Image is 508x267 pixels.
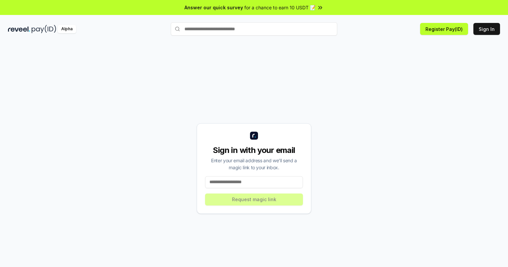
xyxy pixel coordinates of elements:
button: Register Pay(ID) [420,23,468,35]
img: reveel_dark [8,25,30,33]
img: pay_id [32,25,56,33]
div: Enter your email address and we’ll send a magic link to your inbox. [205,157,303,171]
span: for a chance to earn 10 USDT 📝 [244,4,316,11]
button: Sign In [473,23,500,35]
img: logo_small [250,132,258,140]
div: Alpha [58,25,76,33]
span: Answer our quick survey [184,4,243,11]
div: Sign in with your email [205,145,303,156]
